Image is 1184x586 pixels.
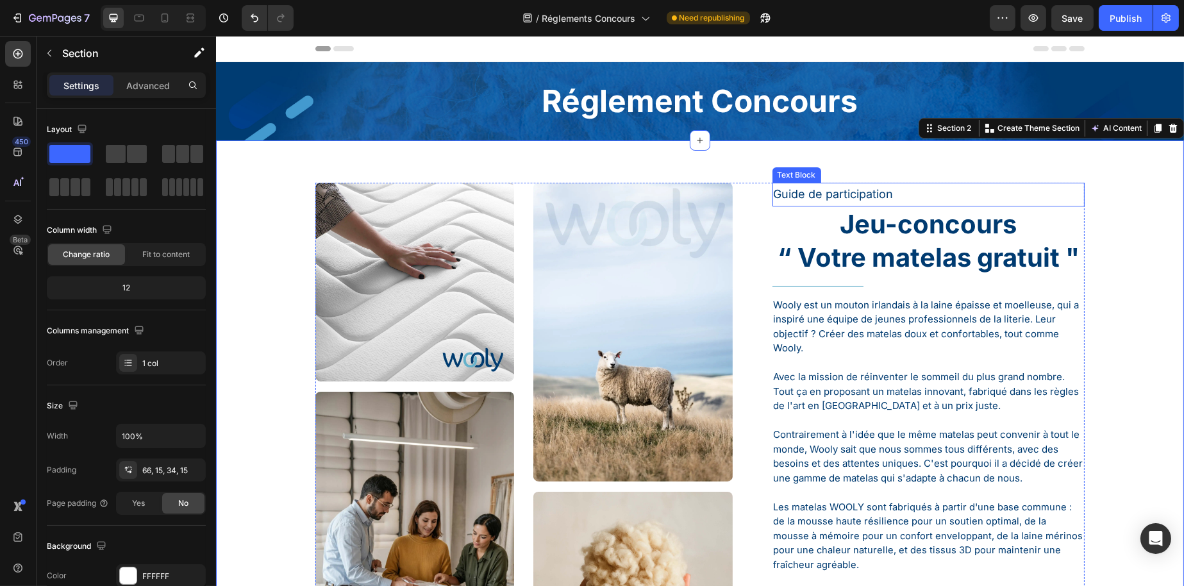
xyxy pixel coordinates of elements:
div: Column width [47,222,115,239]
p: Advanced [126,79,170,92]
div: Text Block [559,133,603,145]
span: Fit to content [142,249,190,260]
span: Réglements Concours [542,12,636,25]
div: Columns management [47,322,147,340]
div: 66, 15, 34, 15 [142,465,203,476]
div: Rich Text Editor. Editing area: main [556,147,869,170]
div: Color [47,570,67,582]
p: 7 [84,10,90,26]
p: Create Theme Section [781,87,863,98]
div: Undo/Redo [242,5,294,31]
p: Settings [63,79,99,92]
span: Change ratio [63,249,110,260]
span: Les matelas WOOLY sont fabriqués à partir d'une base commune : de la mousse haute résilience pour... [558,465,867,535]
div: FFFFFF [142,571,203,582]
img: La marque Wooly Bedding tire son origine d'un mouton irlandais. [317,147,516,445]
span: Save [1062,13,1083,24]
p: Section [62,46,167,61]
div: Padding [47,464,76,476]
button: Publish [1099,5,1153,31]
div: Width [47,430,68,442]
input: Auto [117,424,205,448]
p: Avec la mission de réinventer le sommeil du plus grand nombre. Tout ça en proposant un matelas in... [558,334,868,378]
button: 7 [5,5,96,31]
span: Need republishing [680,12,745,24]
div: 1 col [142,358,203,369]
div: 450 [12,137,31,147]
p: Contrairement à l'idée que le même matelas peut convenir à tout le monde, Wooly sait que nous som... [558,392,868,449]
div: Size [47,398,81,415]
span: / [537,12,540,25]
p: Guide de participation [558,148,868,169]
iframe: Design area [216,36,1184,586]
h1: Rich Text Editor. Editing area: main [556,171,869,240]
p: Wooly est un mouton irlandais à la laine épaisse et moelleuse, qui a inspiré une équipe de jeunes... [558,262,868,320]
button: Save [1051,5,1094,31]
div: Open Intercom Messenger [1140,523,1171,554]
div: Section 2 [719,87,758,98]
div: Order [47,357,68,369]
span: Yes [132,498,145,509]
div: Beta [10,235,31,245]
p: Jeu-concours “ Votre matelas gratuit " [558,172,868,239]
div: Background [47,538,109,555]
span: No [178,498,188,509]
div: Layout [47,121,90,138]
button: AI Content [872,85,928,100]
div: 12 [49,279,203,297]
div: Publish [1110,12,1142,25]
div: Page padding [47,498,109,509]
